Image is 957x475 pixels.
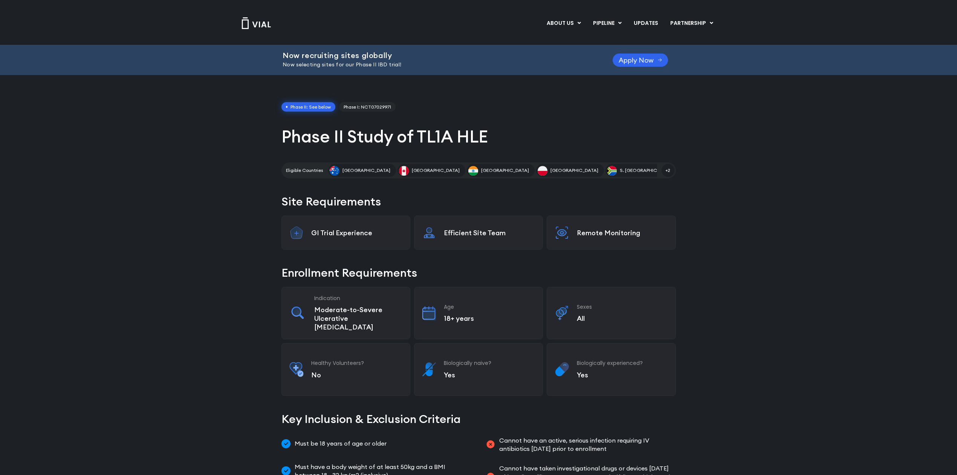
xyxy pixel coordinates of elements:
[497,436,676,453] span: Cannot have an active, serious infection requiring IV antibiotics [DATE] prior to enrollment
[283,51,594,60] h2: Now recruiting sites globally
[444,303,535,310] h3: Age
[286,167,323,174] h2: Eligible Countries
[628,17,664,30] a: UPDATES
[538,166,547,176] img: Poland
[620,167,673,174] span: S. [GEOGRAPHIC_DATA]
[577,228,668,237] p: Remote Monitoring
[607,166,617,176] img: S. Africa
[281,102,336,112] span: Phase II: See below
[541,17,587,30] a: ABOUT USMenu Toggle
[444,314,535,323] p: 18+ years
[481,167,529,174] span: [GEOGRAPHIC_DATA]
[311,371,402,379] p: No
[241,17,271,29] img: Vial Logo
[468,166,478,176] img: India
[283,61,594,69] p: Now selecting sites for our Phase II IBD trial!
[577,314,668,323] p: All
[281,193,676,210] h2: Site Requirements
[293,436,387,451] span: Must be 18 years of age or older
[444,228,535,237] p: Efficient Site Team
[577,360,668,366] h3: Biologically experienced?
[613,54,668,67] a: Apply Now
[577,303,668,310] h3: Sexes
[444,360,535,366] h3: Biologically naive?
[399,166,409,176] img: Canada
[577,371,668,379] p: Yes
[619,57,654,63] span: Apply Now
[330,166,339,176] img: Australia
[444,371,535,379] p: Yes
[550,167,598,174] span: [GEOGRAPHIC_DATA]
[664,17,719,30] a: PARTNERSHIPMenu Toggle
[587,17,627,30] a: PIPELINEMenu Toggle
[314,305,402,331] p: Moderate-to-Severe Ulcerative [MEDICAL_DATA]
[311,228,402,237] p: GI Trial Experience
[281,126,676,147] h1: Phase II Study of TL1A HLE
[281,265,676,281] h2: Enrollment Requirements
[339,102,396,112] a: Phase I: NCT07029971
[281,411,676,427] h2: Key Inclusion & Exclusion Criteria
[342,167,390,174] span: [GEOGRAPHIC_DATA]
[314,295,402,302] h3: Indication
[311,360,402,366] h3: Healthy Volunteers?
[662,164,674,177] span: +2
[412,167,460,174] span: [GEOGRAPHIC_DATA]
